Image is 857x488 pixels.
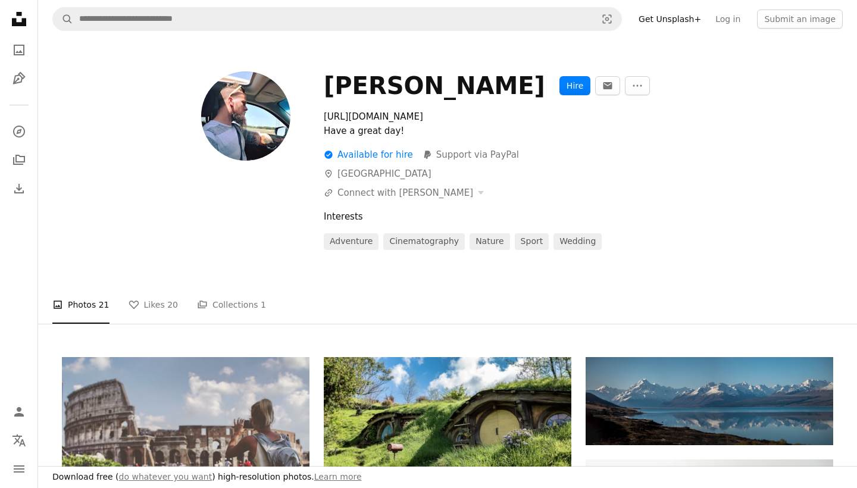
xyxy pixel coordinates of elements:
span: 1 [261,298,266,311]
button: Message Thomas [595,76,620,95]
div: [PERSON_NAME] [324,71,545,100]
a: do whatever you want [119,472,212,481]
img: Avatar of user Thomas Schweighofer [201,71,290,161]
button: Submit an image [757,10,843,29]
h3: Download free ( ) high-resolution photos. [52,471,362,483]
button: Menu [7,457,31,481]
div: Available for hire [324,148,413,162]
a: landscape photography of brown wooden house with trees around [324,421,571,432]
a: Log in [708,10,747,29]
a: Adventure [324,233,379,250]
button: Connect with [PERSON_NAME] [324,186,484,200]
a: sport [515,233,549,250]
a: Get Unsplash+ [631,10,708,29]
button: More Actions [625,76,650,95]
a: Download History [7,177,31,201]
a: landscape photograph of mountain near body of water [586,396,833,406]
a: Home — Unsplash [7,7,31,33]
a: [GEOGRAPHIC_DATA] [324,168,431,179]
button: Visual search [593,8,621,30]
a: Learn more [314,472,362,481]
a: Photos [7,38,31,62]
a: View the photo by Thomas Schweighofer [62,444,309,455]
form: Find visuals sitewide [52,7,622,31]
a: Collections 1 [197,286,266,324]
a: Likes 20 [129,286,179,324]
button: Language [7,428,31,452]
a: Nature [470,233,509,250]
img: landscape photograph of mountain near body of water [586,357,833,445]
a: Explore [7,120,31,143]
button: Hire [559,76,590,95]
a: Support via PayPal [423,148,519,162]
a: cinematography [383,233,465,250]
div: [URL][DOMAIN_NAME] Have a great day! [324,110,680,138]
button: Search Unsplash [53,8,73,30]
a: wedding [553,233,602,250]
a: Collections [7,148,31,172]
a: Illustrations [7,67,31,90]
span: 20 [167,298,178,311]
a: Log in / Sign up [7,400,31,424]
div: Interests [324,209,833,224]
